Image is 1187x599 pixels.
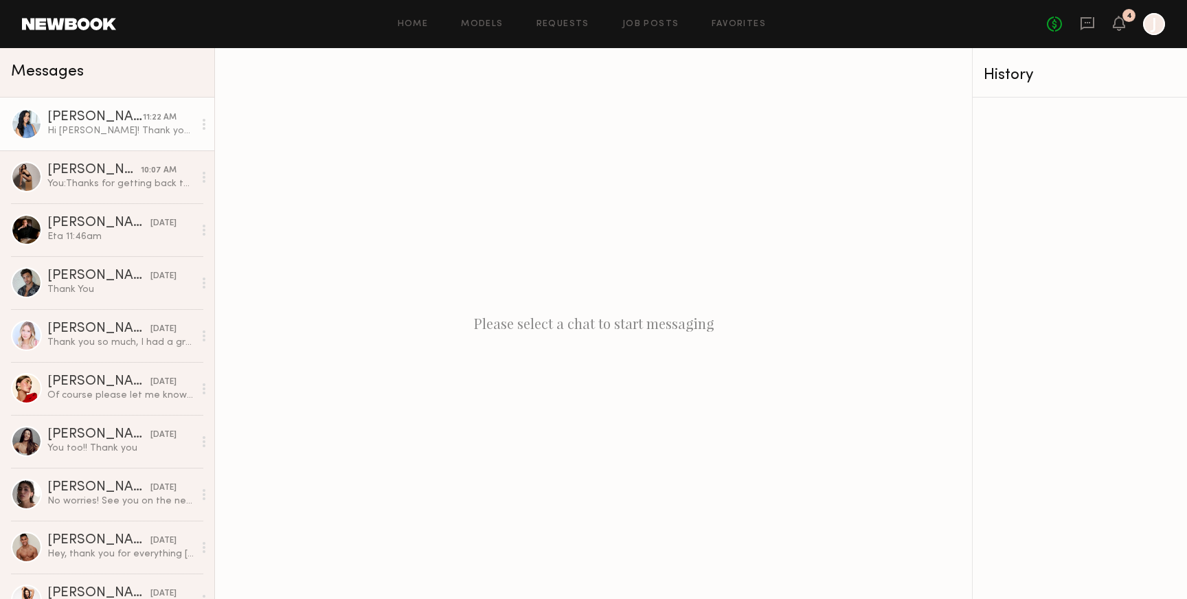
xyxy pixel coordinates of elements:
div: Eta 11:46am [47,230,194,243]
a: J [1143,13,1165,35]
a: Favorites [712,20,766,29]
div: [PERSON_NAME] [47,481,150,495]
div: [PERSON_NAME] [47,216,150,230]
div: [PERSON_NAME] [47,163,141,177]
div: Thank you so much, I had a great time!! 😊 [47,336,194,349]
div: [PERSON_NAME] [47,322,150,336]
div: Of course please let me know if anything more comes up !! Have a great shoot 🫶🏼✨ [47,389,194,402]
div: 10:07 AM [141,164,177,177]
div: [PERSON_NAME] [47,375,150,389]
div: [PERSON_NAME] [47,534,150,547]
a: Requests [536,20,589,29]
div: [DATE] [150,482,177,495]
div: Please select a chat to start messaging [215,48,972,599]
div: No worries! See you on the next one:) [47,495,194,508]
div: You too!! Thank you [47,442,194,455]
div: History [984,67,1176,83]
div: [DATE] [150,217,177,230]
div: [DATE] [150,534,177,547]
div: [PERSON_NAME] [47,269,150,283]
div: You: Thanks for getting back to me! No worries, hope we can make something happen in the future! :) [47,177,194,190]
span: Messages [11,64,84,80]
div: [DATE] [150,376,177,389]
div: [DATE] [150,429,177,442]
div: Thank You [47,283,194,296]
div: 4 [1127,12,1132,20]
div: [PERSON_NAME] [47,428,150,442]
div: [PERSON_NAME] [47,111,143,124]
div: Hey, thank you for everything [DATE]. It was great working with you two. I appreciate the polo sh... [47,547,194,561]
div: [DATE] [150,323,177,336]
a: Home [398,20,429,29]
div: Hi [PERSON_NAME]! Thank you and I would love to work with you, I’m so sorry [DATE]. I am already ... [47,124,194,137]
a: Job Posts [622,20,679,29]
div: 11:22 AM [143,111,177,124]
a: Models [461,20,503,29]
div: [DATE] [150,270,177,283]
